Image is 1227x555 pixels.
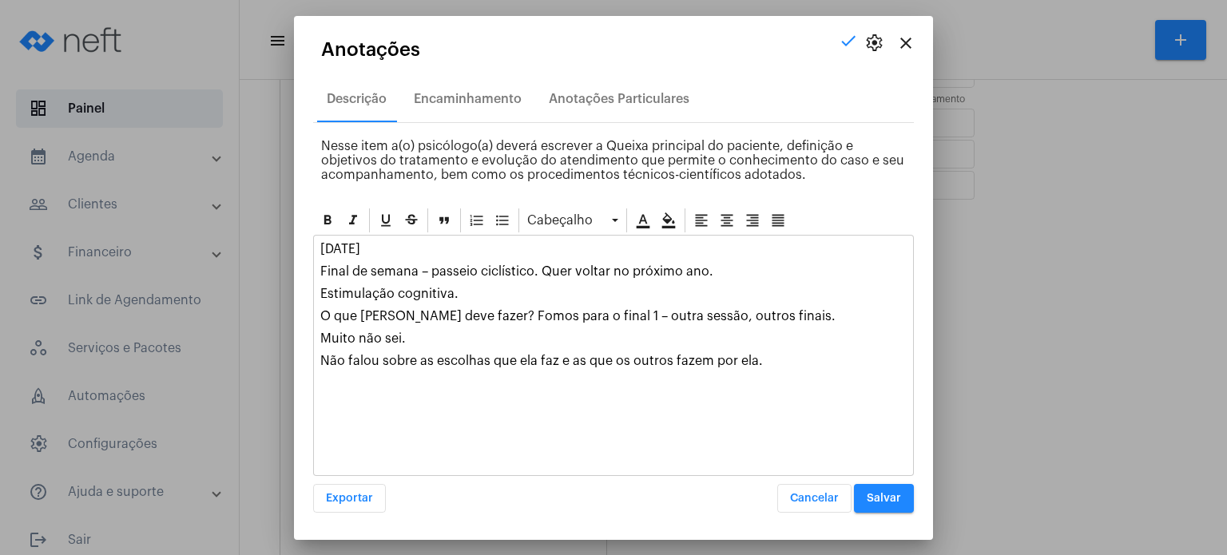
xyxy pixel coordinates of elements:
div: Negrito [316,208,340,232]
button: Exportar [313,484,386,513]
button: settings [858,27,890,59]
div: Anotações Particulares [549,92,689,106]
span: Exportar [326,493,373,504]
div: Alinhar à direita [741,208,764,232]
div: Alinhar à esquerda [689,208,713,232]
div: Descrição [327,92,387,106]
div: Cor de fundo [657,208,681,232]
p: Final de semana – passeio ciclístico. Quer voltar no próximo ano. [320,264,907,279]
span: Anotações [321,39,420,60]
span: Cancelar [790,493,839,504]
span: Nesse item a(o) psicólogo(a) deverá escrever a Queixa principal do paciente, definição e objetivo... [321,140,904,181]
mat-icon: check [839,31,858,50]
p: O que [PERSON_NAME] deve fazer? Fomos para o final 1 – outra sessão, outros finais. [320,309,907,323]
div: Alinhar ao centro [715,208,739,232]
div: Ordered List [465,208,489,232]
mat-icon: close [896,34,915,53]
span: Salvar [867,493,901,504]
button: Cancelar [777,484,852,513]
p: Estimulação cognitiva. [320,287,907,301]
div: Blockquote [432,208,456,232]
span: settings [864,34,884,53]
div: Bullet List [490,208,514,232]
div: Itálico [341,208,365,232]
p: [DATE] [320,242,907,256]
div: Strike [399,208,423,232]
p: Não falou sobre as escolhas que ela faz e as que os outros fazem por ela. [320,354,907,368]
button: Salvar [854,484,914,513]
div: Cor do texto [631,208,655,232]
div: Sublinhado [374,208,398,232]
p: Muito não sei. [320,331,907,346]
div: Encaminhamento [414,92,522,106]
div: Alinhar justificado [766,208,790,232]
div: Cabeçalho [523,208,622,232]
